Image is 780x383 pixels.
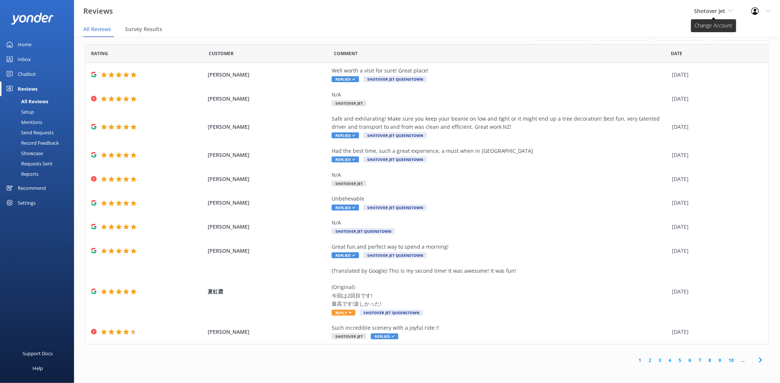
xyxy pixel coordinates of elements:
div: Unbelievable [332,195,669,203]
span: Shotover Jet [332,100,366,106]
span: Question [334,50,358,57]
a: Send Requests [4,127,74,138]
span: Shotover Jet Queenstown [364,157,427,162]
div: Send Requests [4,127,54,138]
span: Shotover Jet [332,181,366,187]
span: [PERSON_NAME] [208,223,328,231]
div: Setup [4,107,34,117]
span: [PERSON_NAME] [208,247,328,255]
div: [DATE] [672,95,759,103]
span: Replied [332,252,359,258]
div: Mentions [4,117,42,127]
span: Shotover Jet Queenstown [364,76,427,82]
div: Reports [4,169,39,179]
span: 夏虹霞 [208,288,328,296]
div: Recommend [18,181,46,195]
div: [DATE] [672,223,759,231]
div: Settings [18,195,36,210]
span: Replied [332,157,359,162]
div: N/A [332,219,669,227]
div: Record Feedback [4,138,59,148]
span: Shotover Jet Queenstown [364,205,427,211]
span: [PERSON_NAME] [208,123,328,131]
span: [PERSON_NAME] [208,151,328,159]
div: [DATE] [672,328,759,336]
div: Support Docs [23,346,53,361]
span: Replied [332,205,359,211]
div: N/A [332,91,669,99]
span: Replied [332,76,359,82]
h3: Reviews [83,5,113,17]
div: Such incredible scenery with a joyful ride !! [332,324,669,332]
a: 1 [635,357,645,364]
a: 9 [715,357,725,364]
a: 6 [685,357,695,364]
span: Date [209,50,234,57]
div: Showcase [4,148,43,158]
a: Requests Sent [4,158,74,169]
span: [PERSON_NAME] [208,95,328,103]
div: (Translated by Google) This is my second time! It was awesome! It was fun! (Original) 今回は2回目です! 最... [332,267,669,308]
span: Shotover Jet [694,7,726,14]
span: Date [671,50,683,57]
div: [DATE] [672,71,759,79]
span: ... [738,357,749,364]
span: Reply [332,310,355,316]
div: Reviews [18,81,37,96]
a: Showcase [4,148,74,158]
span: Shotover Jet Queenstown [332,228,395,234]
div: Home [18,37,31,52]
span: Replied [371,333,398,339]
div: Had the best time, such a great experience, a must when in [GEOGRAPHIC_DATA] [332,147,669,155]
div: Great fun,and perfect way to spend a morning! [332,243,669,251]
div: Well worth a visit for sure! Great place! [332,67,669,75]
a: 4 [665,357,675,364]
a: 8 [705,357,715,364]
a: 2 [645,357,655,364]
span: [PERSON_NAME] [208,175,328,183]
div: [DATE] [672,247,759,255]
span: Date [91,50,108,57]
div: N/A [332,171,669,179]
div: [DATE] [672,151,759,159]
span: Replied [332,132,359,138]
div: Chatbot [18,67,36,81]
a: Record Feedback [4,138,74,148]
span: All Reviews [83,26,111,33]
span: Survey Results [125,26,162,33]
span: Shotover Jet Queenstown [364,132,427,138]
a: 7 [695,357,705,364]
img: yonder-white-logo.png [11,13,54,25]
span: [PERSON_NAME] [208,328,328,336]
div: Safe and exhilarating! Make sure you keep your beanie on low and tight or it might end up a tree ... [332,115,669,131]
div: Help [33,361,43,376]
a: 3 [655,357,665,364]
a: Reports [4,169,74,179]
span: Shotover Jet Queenstown [360,310,423,316]
a: 10 [725,357,738,364]
span: [PERSON_NAME] [208,71,328,79]
div: [DATE] [672,199,759,207]
div: [DATE] [672,288,759,296]
div: Inbox [18,52,31,67]
a: 5 [675,357,685,364]
span: Shotover Jet Queenstown [364,252,427,258]
span: [PERSON_NAME] [208,199,328,207]
span: Shotover Jet [332,333,366,339]
div: All Reviews [4,96,48,107]
a: Mentions [4,117,74,127]
div: Requests Sent [4,158,53,169]
div: [DATE] [672,175,759,183]
a: Setup [4,107,74,117]
a: All Reviews [4,96,74,107]
div: [DATE] [672,123,759,131]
